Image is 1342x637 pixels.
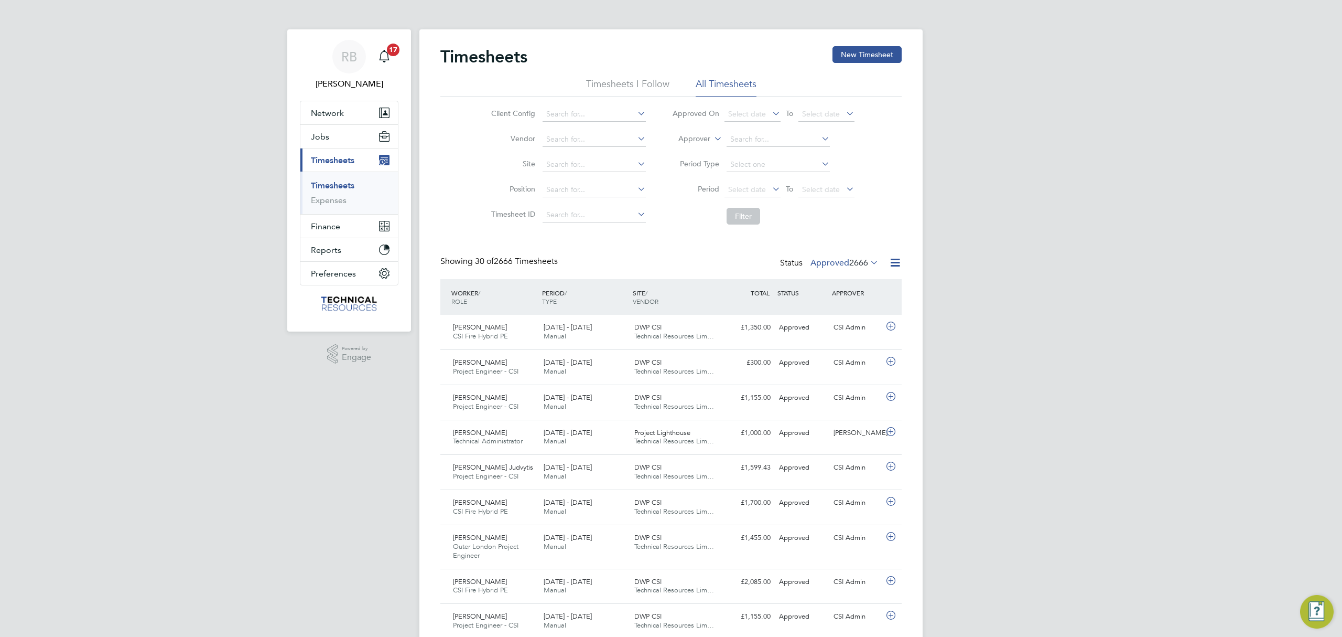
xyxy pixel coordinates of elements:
[453,577,507,586] span: [PERSON_NAME]
[453,498,507,507] span: [PERSON_NAME]
[634,332,714,341] span: Technical Resources Lim…
[634,358,662,367] span: DWP CSI
[544,612,592,621] span: [DATE] - [DATE]
[311,269,356,279] span: Preferences
[634,323,662,332] span: DWP CSI
[300,40,398,90] a: RB[PERSON_NAME]
[829,608,884,625] div: CSI Admin
[775,424,829,442] div: Approved
[634,428,690,437] span: Project Lighthouse
[727,157,830,172] input: Select one
[672,159,719,168] label: Period Type
[829,574,884,591] div: CSI Admin
[634,402,714,411] span: Technical Resources Lim…
[720,459,775,476] div: £1,599.43
[544,323,592,332] span: [DATE] - [DATE]
[634,367,714,376] span: Technical Resources Lim…
[453,358,507,367] span: [PERSON_NAME]
[453,472,518,481] span: Project Engineer - CSI
[783,107,796,120] span: To
[327,344,372,364] a: Powered byEngage
[775,389,829,407] div: Approved
[634,437,714,445] span: Technical Resources Lim…
[810,258,879,268] label: Approved
[453,507,508,516] span: CSI Fire Hybrid PE
[300,125,398,148] button: Jobs
[775,459,829,476] div: Approved
[440,46,527,67] h2: Timesheets
[311,155,354,165] span: Timesheets
[311,108,344,118] span: Network
[720,608,775,625] div: £1,155.00
[300,215,398,238] button: Finance
[543,107,646,122] input: Search for...
[488,159,535,168] label: Site
[451,297,467,305] span: ROLE
[453,612,507,621] span: [PERSON_NAME]
[311,221,340,231] span: Finance
[543,132,646,147] input: Search for...
[453,542,518,560] span: Outer London Project Engineer
[543,208,646,222] input: Search for...
[342,353,371,362] span: Engage
[634,533,662,542] span: DWP CSI
[440,256,560,267] div: Showing
[488,209,535,219] label: Timesheet ID
[672,109,719,118] label: Approved On
[544,472,566,481] span: Manual
[728,109,766,119] span: Select date
[696,78,756,97] li: All Timesheets
[751,289,770,297] span: TOTAL
[544,428,592,437] span: [DATE] - [DATE]
[829,354,884,371] div: CSI Admin
[300,262,398,285] button: Preferences
[544,533,592,542] span: [DATE] - [DATE]
[720,354,775,371] div: £300.00
[634,498,662,507] span: DWP CSI
[544,577,592,586] span: [DATE] - [DATE]
[634,577,662,586] span: DWP CSI
[775,608,829,625] div: Approved
[453,323,507,332] span: [PERSON_NAME]
[453,533,507,542] span: [PERSON_NAME]
[320,296,379,313] img: technicalresources-logo-retina.png
[672,184,719,194] label: Period
[300,238,398,261] button: Reports
[374,40,395,73] a: 17
[775,354,829,371] div: Approved
[488,184,535,194] label: Position
[829,459,884,476] div: CSI Admin
[829,319,884,336] div: CSI Admin
[720,424,775,442] div: £1,000.00
[1300,595,1334,629] button: Engage Resource Center
[829,389,884,407] div: CSI Admin
[544,367,566,376] span: Manual
[586,78,669,97] li: Timesheets I Follow
[341,50,357,63] span: RB
[634,612,662,621] span: DWP CSI
[775,319,829,336] div: Approved
[453,393,507,402] span: [PERSON_NAME]
[453,586,508,594] span: CSI Fire Hybrid PE
[342,344,371,353] span: Powered by
[453,332,508,341] span: CSI Fire Hybrid PE
[300,296,398,313] a: Go to home page
[449,283,539,311] div: WORKER
[630,283,721,311] div: SITE
[829,283,884,302] div: APPROVER
[311,181,354,190] a: Timesheets
[311,132,329,142] span: Jobs
[311,245,341,255] span: Reports
[544,402,566,411] span: Manual
[802,109,840,119] span: Select date
[544,358,592,367] span: [DATE] - [DATE]
[543,183,646,197] input: Search for...
[300,148,398,172] button: Timesheets
[544,332,566,341] span: Manual
[300,172,398,214] div: Timesheets
[453,463,533,472] span: [PERSON_NAME] Judvytis
[720,319,775,336] div: £1,350.00
[544,463,592,472] span: [DATE] - [DATE]
[543,157,646,172] input: Search for...
[775,494,829,512] div: Approved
